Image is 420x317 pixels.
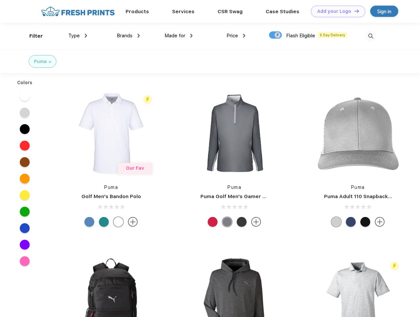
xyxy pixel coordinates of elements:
[137,34,140,38] img: dropdown.png
[99,217,109,227] div: Green Lagoon
[208,217,218,227] div: Ski Patrol
[354,9,359,13] img: DT
[346,217,356,227] div: Peacoat with Qut Shd
[104,185,118,190] a: Puma
[117,33,133,39] span: Brands
[227,185,241,190] a: Puma
[314,89,402,177] img: func=resize&h=266
[200,194,305,199] a: Puma Golf Men's Gamer Golf Quarter-Zip
[218,9,243,15] a: CSR Swag
[126,9,149,15] a: Products
[375,217,385,227] img: more.svg
[377,8,391,15] div: Sign in
[143,95,152,104] img: flash_active_toggle.svg
[390,262,399,270] img: flash_active_toggle.svg
[190,34,193,38] img: dropdown.png
[251,217,261,227] img: more.svg
[191,89,278,177] img: func=resize&h=266
[49,61,51,63] img: filter_cancel.svg
[81,194,141,199] a: Golf Men's Bandon Polo
[67,89,155,177] img: func=resize&h=266
[360,217,370,227] div: Pma Blk with Pma Blk
[286,33,315,39] span: Flash Eligible
[126,165,144,171] span: Our Fav
[317,9,351,14] div: Add your Logo
[222,217,232,227] div: Quiet Shade
[370,6,398,17] a: Sign in
[365,31,376,42] img: desktop_search.svg
[237,217,247,227] div: Puma Black
[351,185,365,190] a: Puma
[84,217,94,227] div: Lake Blue
[113,217,123,227] div: Bright White
[128,217,138,227] img: more.svg
[243,34,245,38] img: dropdown.png
[165,33,185,39] span: Made for
[39,6,117,17] img: fo%20logo%202.webp
[331,217,341,227] div: Quarry Brt Whit
[12,79,38,86] div: Colors
[318,32,347,38] span: 5 Day Delivery
[68,33,80,39] span: Type
[85,34,87,38] img: dropdown.png
[29,32,43,40] div: Filter
[226,33,238,39] span: Price
[34,58,47,65] div: Puma
[172,9,195,15] a: Services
